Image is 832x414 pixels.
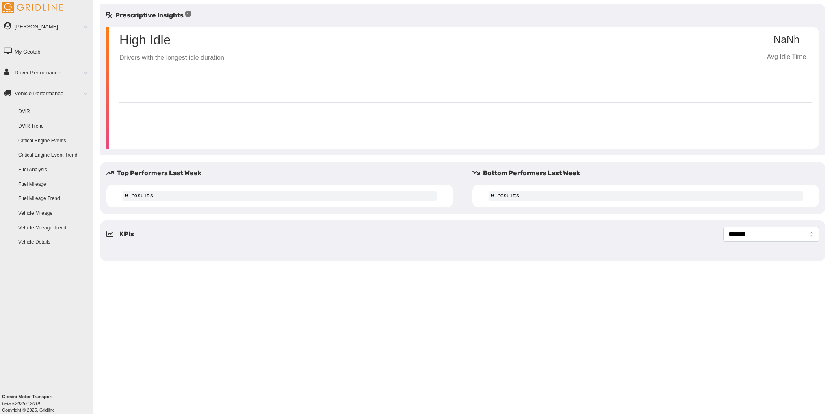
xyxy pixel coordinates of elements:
[15,221,93,235] a: Vehicle Mileage Trend
[15,119,93,134] a: DVIR Trend
[15,177,93,192] a: Fuel Mileage
[119,229,134,239] h5: KPIs
[15,163,93,177] a: Fuel Analysis
[15,192,93,206] a: Fuel Mileage Trend
[15,134,93,148] a: Critical Engine Events
[760,52,812,62] p: Avg Idle Time
[119,53,226,63] p: Drivers with the longest idle duration.
[15,148,93,163] a: Critical Engine Event Trend
[106,11,191,20] h5: Prescriptive Insights
[2,401,40,406] i: beta v.2025.4.2019
[2,2,63,13] img: Gridline
[106,168,459,178] h5: Top Performers Last Week
[119,33,226,46] p: High Idle
[2,393,93,413] div: Copyright © 2025, Gridline
[472,168,825,178] h5: Bottom Performers Last Week
[123,191,437,201] code: 0 results
[760,34,812,46] p: NaNh
[15,235,93,250] a: Vehicle Details
[489,191,803,201] code: 0 results
[15,206,93,221] a: Vehicle Mileage
[2,394,53,399] b: Gemini Motor Transport
[15,105,93,119] a: DVIR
